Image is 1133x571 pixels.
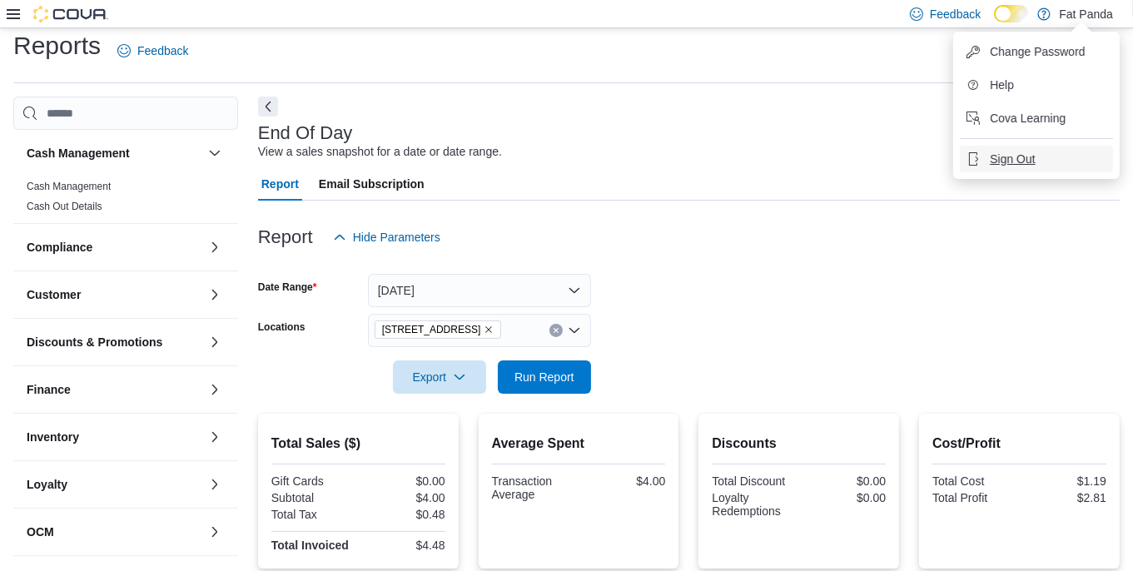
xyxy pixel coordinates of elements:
a: Feedback [111,34,195,67]
button: [DATE] [368,274,591,307]
button: Hide Parameters [326,221,447,254]
div: Total Tax [271,508,355,521]
button: Compliance [205,237,225,257]
span: Feedback [930,6,981,22]
h3: End Of Day [258,123,353,143]
div: Total Discount [712,474,795,488]
button: Discounts & Promotions [27,334,201,350]
h3: OCM [27,524,54,540]
button: Loyalty [205,474,225,494]
span: Help [990,77,1014,93]
input: Dark Mode [994,5,1029,22]
button: Finance [27,381,201,398]
h3: Loyalty [27,476,67,493]
label: Locations [258,320,306,334]
div: Total Profit [932,491,1016,504]
button: Next [258,97,278,117]
span: Sign Out [990,151,1035,167]
button: OCM [27,524,201,540]
button: Discounts & Promotions [205,332,225,352]
span: Report [261,167,299,201]
button: Finance [205,380,225,400]
span: Dark Mode [994,22,995,23]
div: $4.48 [361,539,445,552]
h3: Discounts & Promotions [27,334,162,350]
div: Subtotal [271,491,355,504]
span: Run Report [514,369,574,385]
h3: Finance [27,381,71,398]
button: Cash Management [27,145,201,161]
div: $2.81 [1023,491,1106,504]
div: Transaction Average [492,474,575,501]
h2: Total Sales ($) [271,434,445,454]
button: Customer [27,286,201,303]
button: Export [393,360,486,394]
span: Feedback [137,42,188,59]
div: Total Cost [932,474,1016,488]
span: Cova Learning [990,110,1066,127]
h3: Customer [27,286,81,303]
button: Remove 239 Manitoba Ave - Selkirk from selection in this group [484,325,494,335]
div: Cash Management [13,176,238,223]
button: Inventory [27,429,201,445]
button: Cova Learning [960,105,1113,132]
div: Gift Cards [271,474,355,488]
span: Cash Out Details [27,200,102,213]
span: Email Subscription [319,167,425,201]
span: [STREET_ADDRESS] [382,321,481,338]
button: Open list of options [568,324,581,337]
button: Clear input [549,324,563,337]
div: Loyalty Redemptions [712,491,795,518]
span: Hide Parameters [353,229,440,246]
div: View a sales snapshot for a date or date range. [258,143,502,161]
span: Cash Management [27,180,111,193]
h3: Report [258,227,313,247]
span: 239 Manitoba Ave - Selkirk [375,320,502,339]
a: Cash Out Details [27,201,102,212]
button: Help [960,72,1113,98]
span: Change Password [990,43,1085,60]
h2: Discounts [712,434,886,454]
button: Customer [205,285,225,305]
div: $0.00 [361,474,445,488]
p: Fat Panda [1059,4,1113,24]
h1: Reports [13,29,101,62]
button: Run Report [498,360,591,394]
h2: Average Spent [492,434,666,454]
span: Export [403,360,476,394]
img: Cova [33,6,108,22]
div: $4.00 [582,474,665,488]
label: Date Range [258,281,317,294]
button: Change Password [960,38,1113,65]
a: Cash Management [27,181,111,192]
button: Sign Out [960,146,1113,172]
div: $1.19 [1023,474,1106,488]
h3: Compliance [27,239,92,256]
h3: Inventory [27,429,79,445]
div: $0.48 [361,508,445,521]
button: Compliance [27,239,201,256]
div: $4.00 [361,491,445,504]
h2: Cost/Profit [932,434,1106,454]
div: $0.00 [803,474,886,488]
div: $0.00 [803,491,886,504]
button: Inventory [205,427,225,447]
button: OCM [205,522,225,542]
button: Loyalty [27,476,201,493]
strong: Total Invoiced [271,539,349,552]
h3: Cash Management [27,145,130,161]
button: Cash Management [205,143,225,163]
